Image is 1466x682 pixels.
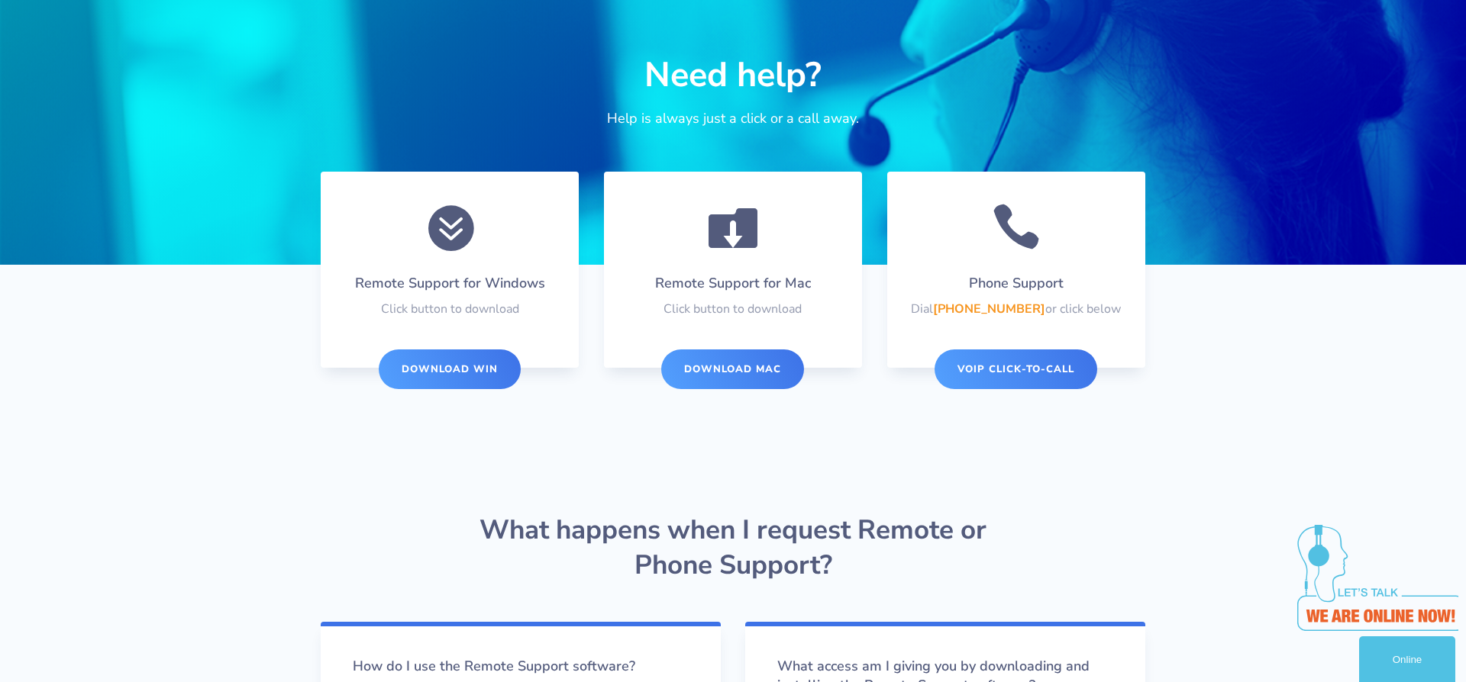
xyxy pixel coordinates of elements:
[992,202,1041,251] span: 
[379,349,521,389] a: DOWNLOAD WIN
[1359,633,1458,682] iframe: chat widget
[355,274,545,292] span: Remote Support for Windows
[353,657,635,675] span: How do I use the Remote Support software?
[6,6,173,112] img: Chat attention grabber
[1291,519,1458,637] iframe: chat widget
[425,202,474,251] span: 
[466,513,1000,590] h2: What happens when I request Remote or Phone Support?
[709,202,757,251] span: 
[466,53,1000,106] h1: Need help?
[466,106,1000,130] p: Help is always just a click or a call away.
[661,349,804,389] a: DOWNLOAD MAC
[910,301,1122,319] p: Dial or click below
[969,274,1064,292] span: Phone Support
[627,301,839,319] p: Click button to download
[655,274,811,292] span: Remote Support for Mac
[344,301,556,319] p: Click button to download
[935,349,1097,389] a: VoIP CLICK-TO-CALL
[933,301,1045,317] strong: [PHONE_NUMBER]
